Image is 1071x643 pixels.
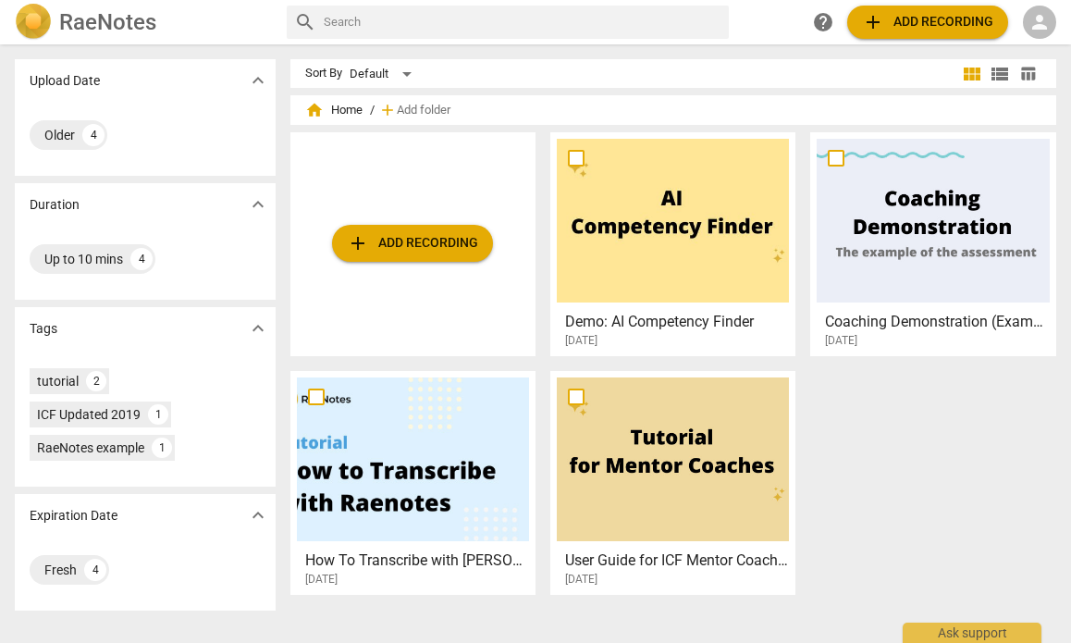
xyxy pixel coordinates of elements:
[557,139,789,348] a: Demo: AI Competency Finder[DATE]
[244,67,272,94] button: Show more
[44,250,123,268] div: Up to 10 mins
[324,7,722,37] input: Search
[565,572,597,587] span: [DATE]
[986,60,1014,88] button: List view
[825,311,1051,333] h3: Coaching Demonstration (Example)
[244,315,272,342] button: Show more
[1019,65,1037,82] span: table_chart
[862,11,884,33] span: add
[305,572,338,587] span: [DATE]
[15,4,52,41] img: Logo
[247,69,269,92] span: expand_more
[305,101,324,119] span: home
[565,311,791,333] h3: Demo: AI Competency Finder
[347,232,478,254] span: Add recording
[989,63,1011,85] span: view_list
[378,101,397,119] span: add
[305,550,531,572] h3: How To Transcribe with RaeNotes
[82,124,105,146] div: 4
[817,139,1049,348] a: Coaching Demonstration (Example)[DATE]
[1014,60,1041,88] button: Table view
[1028,11,1051,33] span: person
[247,317,269,340] span: expand_more
[397,104,450,117] span: Add folder
[806,6,840,39] a: Help
[148,404,168,425] div: 1
[825,333,857,349] span: [DATE]
[244,191,272,218] button: Show more
[297,377,529,587] a: How To Transcribe with [PERSON_NAME][DATE]
[903,623,1041,643] div: Ask support
[86,371,106,391] div: 2
[30,71,100,91] p: Upload Date
[332,225,493,262] button: Upload
[294,11,316,33] span: search
[30,195,80,215] p: Duration
[557,377,789,587] a: User Guide for ICF Mentor Coaches[DATE]
[130,248,153,270] div: 4
[350,59,418,89] div: Default
[305,101,363,119] span: Home
[958,60,986,88] button: Tile view
[961,63,983,85] span: view_module
[347,232,369,254] span: add
[244,501,272,529] button: Show more
[247,504,269,526] span: expand_more
[565,333,597,349] span: [DATE]
[152,438,172,458] div: 1
[59,9,156,35] h2: RaeNotes
[847,6,1008,39] button: Upload
[247,193,269,216] span: expand_more
[84,559,106,581] div: 4
[30,506,117,526] p: Expiration Date
[862,11,993,33] span: Add recording
[812,11,834,33] span: help
[30,319,57,339] p: Tags
[565,550,791,572] h3: User Guide for ICF Mentor Coaches
[305,67,342,80] div: Sort By
[44,561,77,579] div: Fresh
[37,439,144,457] div: RaeNotes example
[37,372,79,390] div: tutorial
[370,104,375,117] span: /
[37,405,141,424] div: ICF Updated 2019
[15,4,272,41] a: LogoRaeNotes
[44,126,75,144] div: Older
